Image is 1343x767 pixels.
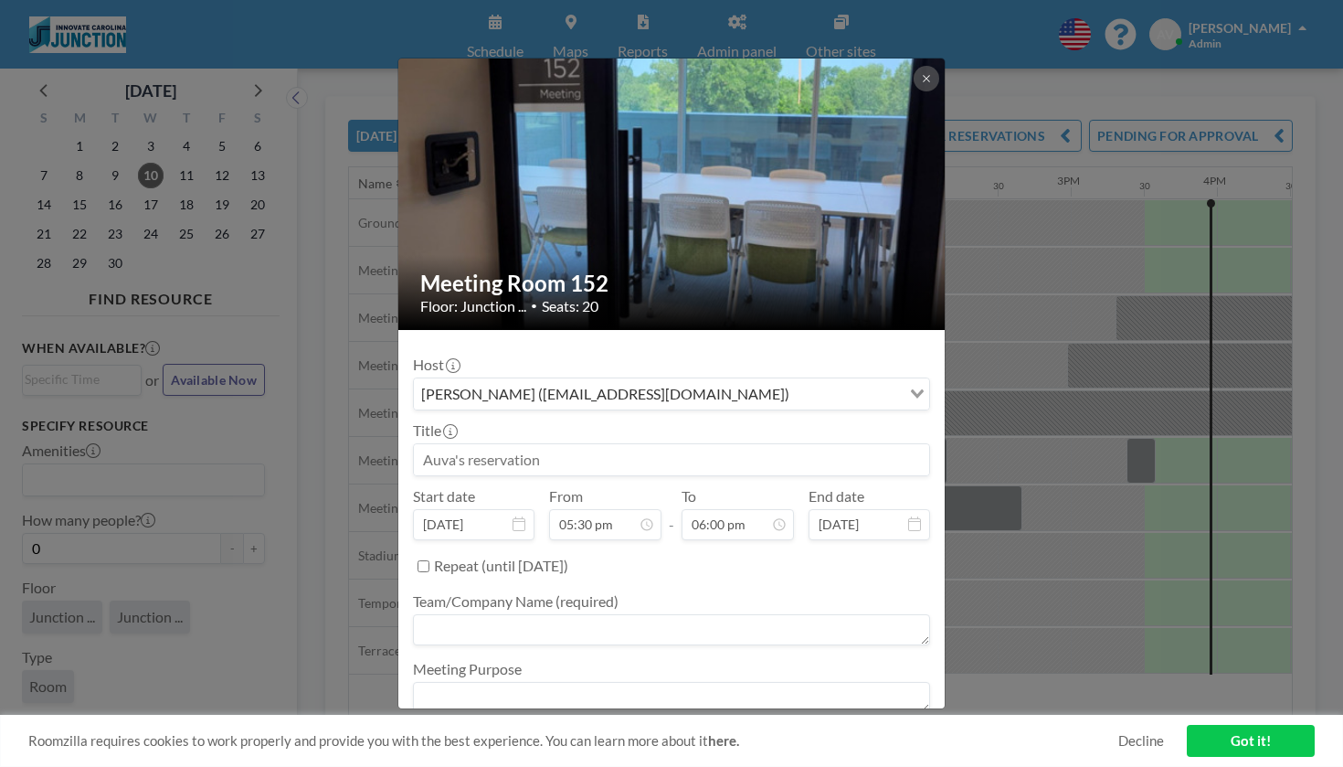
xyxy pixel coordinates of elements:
span: Roomzilla requires cookies to work properly and provide you with the best experience. You can lea... [28,732,1118,750]
img: 537.jpg [398,57,946,332]
h2: Meeting Room 152 [420,270,925,297]
label: Start date [413,487,475,506]
a: here. [708,732,739,749]
a: Got it! [1187,725,1315,757]
label: Host [413,356,459,374]
label: Title [413,421,456,440]
label: From [549,487,583,506]
span: - [669,494,674,534]
span: • [531,299,537,313]
label: Meeting Purpose [413,660,522,678]
input: Search for option [795,382,899,406]
span: Seats: 20 [542,297,598,315]
span: [PERSON_NAME] ([EMAIL_ADDRESS][DOMAIN_NAME]) [418,382,793,406]
span: Floor: Junction ... [420,297,526,315]
label: Team/Company Name (required) [413,592,619,611]
label: Repeat (until [DATE]) [434,557,568,575]
label: To [682,487,696,506]
input: Auva's reservation [414,444,929,475]
label: End date [809,487,864,506]
div: Search for option [414,378,929,410]
a: Decline [1118,732,1164,750]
